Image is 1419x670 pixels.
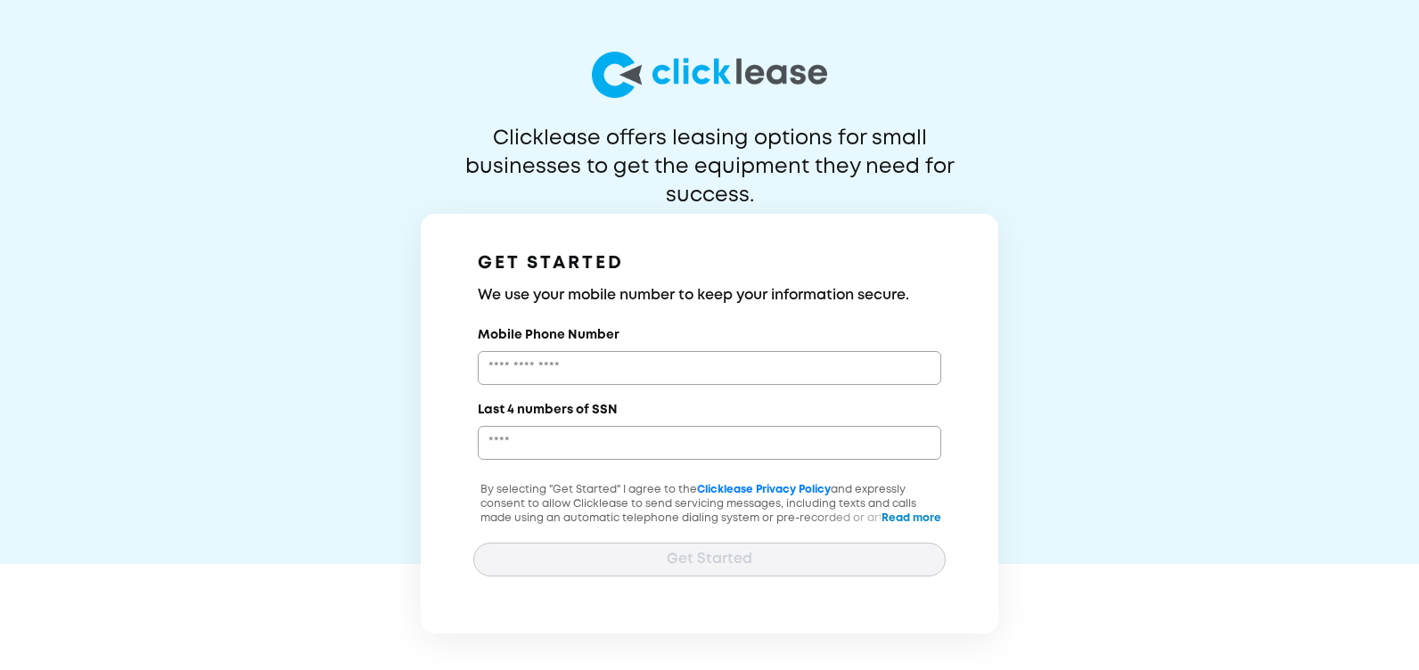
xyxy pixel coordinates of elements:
p: Clicklease offers leasing options for small businesses to get the equipment they need for success. [422,125,997,182]
h3: We use your mobile number to keep your information secure. [478,285,941,306]
a: Clicklease Privacy Policy [697,485,831,494]
label: Mobile Phone Number [478,326,619,344]
h1: GET STARTED [478,249,941,278]
button: Get Started [473,543,946,576]
p: By selecting "Get Started" I agree to the and expressly consent to allow Clicklease to send servi... [473,483,946,568]
label: Last 4 numbers of SSN [478,401,618,419]
img: logo-larg [592,52,827,98]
